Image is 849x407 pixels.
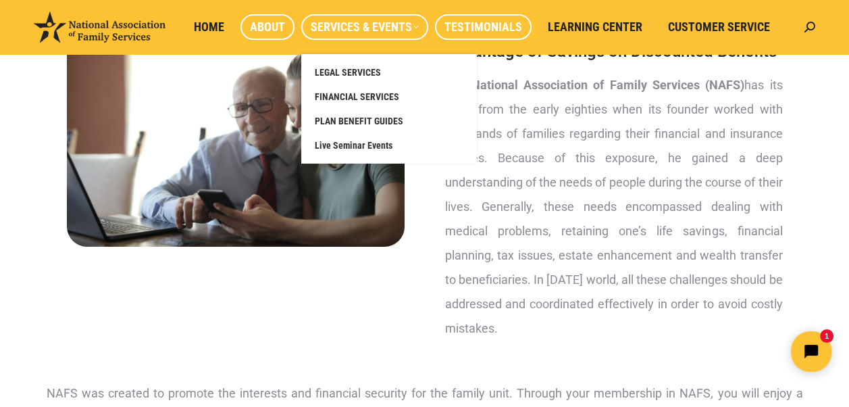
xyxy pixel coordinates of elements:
span: Services & Events [311,20,419,34]
img: About National Association of Family Services [67,27,405,247]
a: LEGAL SERVICES [308,60,470,85]
p: has its roots from the early eighties when its founder worked with thousands of families regardin... [445,73,783,341]
a: Live Seminar Events [308,133,470,158]
a: Testimonials [435,14,532,40]
a: PLAN BENEFIT GUIDES [308,109,470,133]
img: National Association of Family Services [34,11,165,43]
span: About [250,20,285,34]
a: About [240,14,294,40]
span: PLAN BENEFIT GUIDES [315,115,403,127]
span: Learning Center [548,20,642,34]
span: FINANCIAL SERVICES [315,91,399,103]
strong: The National Association of Family Services (NAFS) [445,78,745,92]
a: FINANCIAL SERVICES [308,85,470,109]
span: Live Seminar Events [315,139,392,151]
a: Learning Center [538,14,652,40]
span: Home [194,20,224,34]
iframe: Tidio Chat [611,320,843,383]
a: Customer Service [659,14,779,40]
span: Customer Service [668,20,770,34]
a: Home [184,14,234,40]
h2: Join Thousands of Members Taking Advantage of Savings on Discounted Benefits [445,27,783,59]
span: LEGAL SERVICES [315,66,381,78]
span: Testimonials [444,20,522,34]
